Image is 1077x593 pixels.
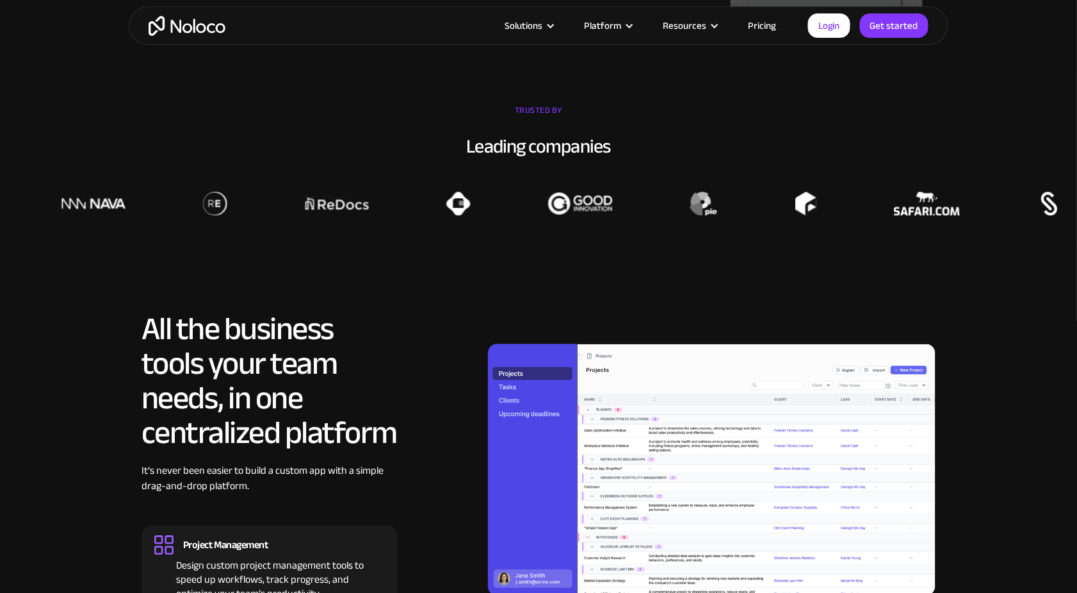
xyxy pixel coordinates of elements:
div: Platform [584,17,621,34]
h2: All the business tools your team needs, in one centralized platform [142,312,398,450]
a: home [149,16,225,36]
div: Resources [647,17,732,34]
div: Project Management [183,538,268,552]
div: Solutions [505,17,542,34]
div: Solutions [489,17,568,34]
div: Platform [568,17,647,34]
div: Resources [663,17,706,34]
div: It’s never been easier to build a custom app with a simple drag-and-drop platform. [142,463,398,513]
a: Pricing [732,17,792,34]
a: Get started [860,13,928,38]
a: Login [808,13,850,38]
